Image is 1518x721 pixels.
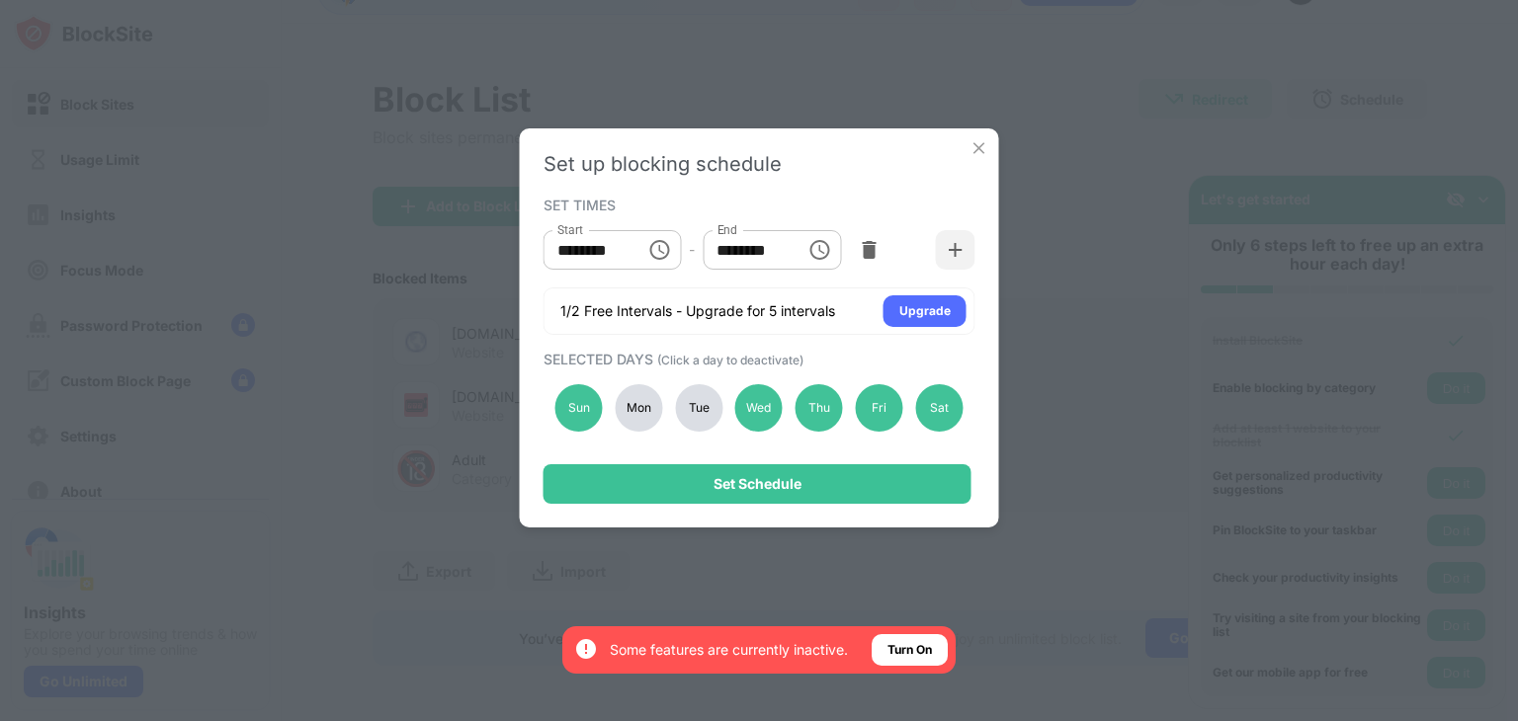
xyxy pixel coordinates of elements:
button: Choose time, selected time is 8:40 AM [639,230,679,270]
div: Sun [555,384,603,432]
button: Choose time, selected time is 2:00 PM [800,230,839,270]
div: Wed [735,384,783,432]
div: Upgrade [899,301,951,321]
div: Mon [615,384,662,432]
div: SELECTED DAYS [544,351,970,367]
label: End [717,221,737,238]
div: Fri [856,384,903,432]
label: Start [557,221,583,238]
div: 1/2 Free Intervals - Upgrade for 5 intervals [560,301,835,321]
div: Some features are currently inactive. [610,640,848,660]
div: Turn On [887,640,932,660]
img: x-button.svg [970,138,989,158]
div: - [689,239,695,261]
div: Sat [915,384,963,432]
div: Set Schedule [714,476,801,492]
div: Tue [675,384,722,432]
span: (Click a day to deactivate) [657,353,803,367]
img: error-circle-white.svg [574,637,598,661]
div: Thu [796,384,843,432]
div: Set up blocking schedule [544,152,975,176]
div: SET TIMES [544,197,970,212]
